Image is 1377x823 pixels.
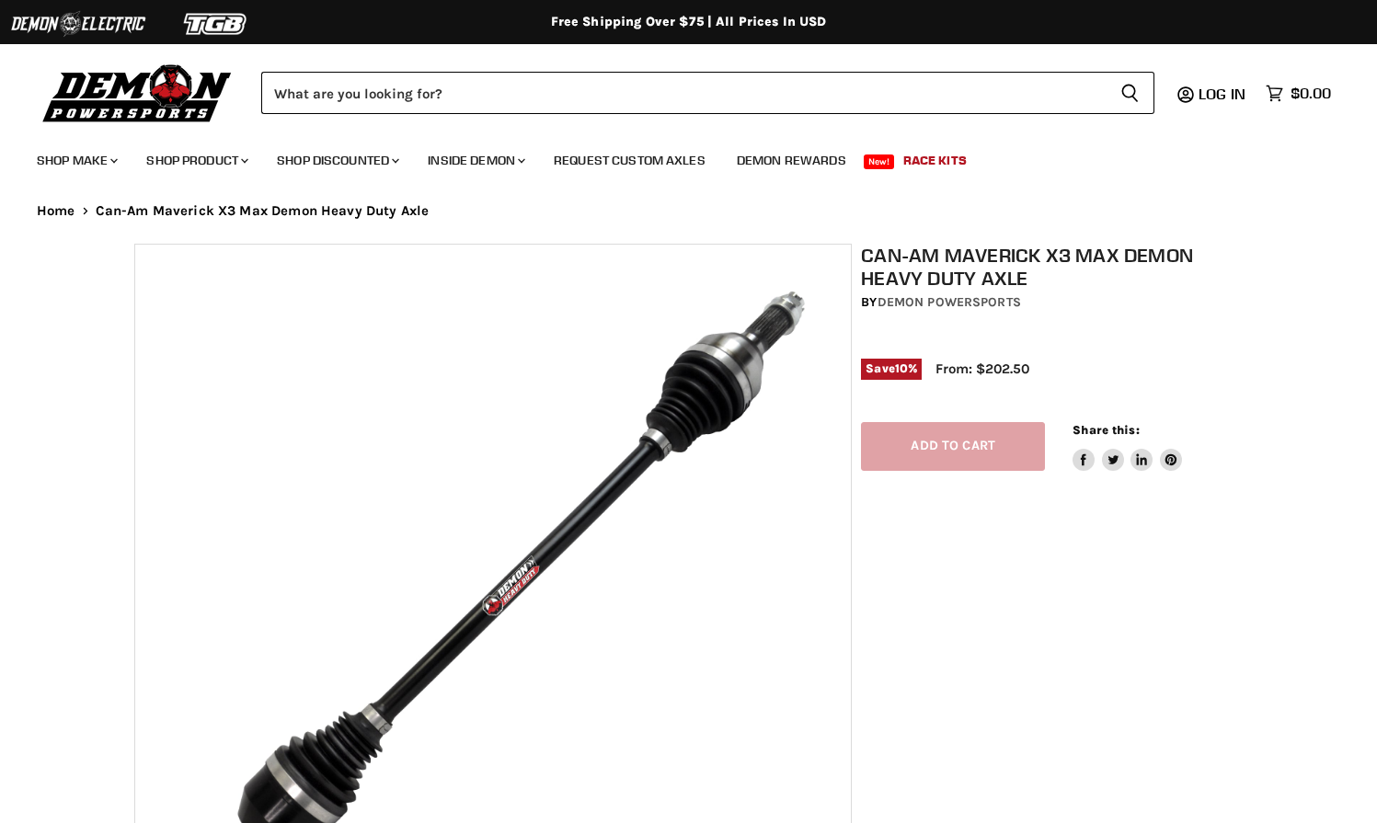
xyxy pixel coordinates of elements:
[1199,85,1245,103] span: Log in
[23,134,1326,179] ul: Main menu
[261,72,1106,114] input: Search
[1291,85,1331,102] span: $0.00
[1073,422,1182,471] aside: Share this:
[414,142,536,179] a: Inside Demon
[261,72,1154,114] form: Product
[37,60,238,125] img: Demon Powersports
[1257,80,1340,107] a: $0.00
[861,292,1252,313] div: by
[263,142,410,179] a: Shop Discounted
[864,154,895,169] span: New!
[1073,423,1139,437] span: Share this:
[878,294,1021,310] a: Demon Powersports
[861,359,922,379] span: Save %
[1106,72,1154,114] button: Search
[147,6,285,41] img: TGB Logo 2
[540,142,719,179] a: Request Custom Axles
[935,360,1029,377] span: From: $202.50
[861,244,1252,290] h1: Can-Am Maverick X3 Max Demon Heavy Duty Axle
[895,361,908,375] span: 10
[37,203,75,219] a: Home
[96,203,430,219] span: Can-Am Maverick X3 Max Demon Heavy Duty Axle
[1190,86,1257,102] a: Log in
[23,142,129,179] a: Shop Make
[132,142,259,179] a: Shop Product
[889,142,981,179] a: Race Kits
[9,6,147,41] img: Demon Electric Logo 2
[723,142,860,179] a: Demon Rewards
